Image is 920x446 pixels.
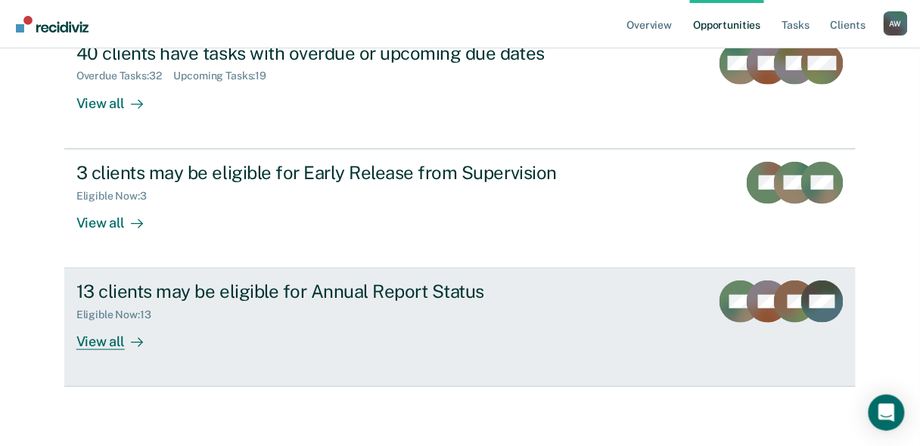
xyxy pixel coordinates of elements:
div: 13 clients may be eligible for Annual Report Status [76,280,608,302]
div: Open Intercom Messenger [869,395,905,431]
a: 13 clients may be eligible for Annual Report StatusEligible Now:13View all [64,268,856,387]
a: 3 clients may be eligible for Early Release from SupervisionEligible Now:3View all [64,149,856,268]
div: View all [76,82,161,112]
div: 40 clients have tasks with overdue or upcoming due dates [76,42,608,64]
div: A W [884,11,908,36]
div: Eligible Now : 3 [76,190,159,203]
div: Overdue Tasks : 32 [76,70,174,82]
div: Upcoming Tasks : 19 [174,70,279,82]
img: Recidiviz [16,16,89,33]
div: Eligible Now : 13 [76,308,163,321]
div: View all [76,202,161,231]
div: View all [76,321,161,351]
div: 3 clients may be eligible for Early Release from Supervision [76,162,608,184]
a: 40 clients have tasks with overdue or upcoming due datesOverdue Tasks:32Upcoming Tasks:19View all [64,30,856,149]
button: Profile dropdown button [884,11,908,36]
